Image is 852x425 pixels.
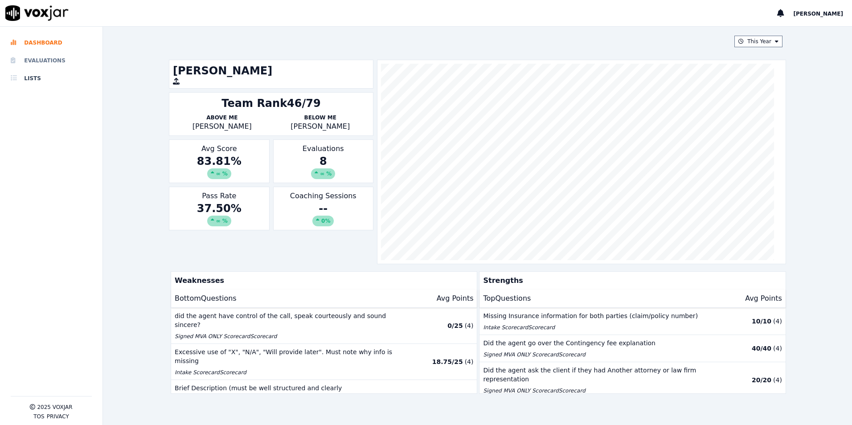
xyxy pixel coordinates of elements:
p: Signed MVA ONLY Scorecard Scorecard [483,387,707,394]
div: -- [277,201,369,226]
p: Signed MVA ONLY Scorecard Scorecard [483,351,707,358]
span: [PERSON_NAME] [793,11,843,17]
a: Lists [11,69,92,87]
div: Avg Score [169,139,269,183]
button: Did the agent go over the Contingency fee explanation Signed MVA ONLY ScorecardScorecard 40/40 (4) [479,335,785,362]
a: Dashboard [11,34,92,52]
p: Signed MVA ONLY Scorecard Scorecard [175,333,399,340]
div: Team Rank 46/79 [221,96,320,110]
p: Did the agent ask the client if they had Another attorney or law firm representation [483,366,707,384]
p: Excessive use of "X", "N/A", "Will provide later". Must note why info is missing [175,347,399,365]
p: 2025 Voxjar [37,404,72,411]
p: Missing Insurance information for both parties (claim/policy number) [483,311,707,320]
div: Pass Rate [169,187,269,230]
button: Privacy [47,413,69,420]
p: 40 / 40 [752,344,771,353]
p: ( 4 ) [773,317,782,326]
p: [PERSON_NAME] [271,121,369,132]
p: 20 / 20 [752,376,771,384]
img: voxjar logo [5,5,69,21]
button: Excessive use of "X", "N/A", "Will provide later". Must note why info is missing Intake Scorecard... [171,344,477,380]
button: Missing Insurance information for both parties (claim/policy number) Intake ScorecardScorecard 10... [479,308,785,335]
div: ∞ % [207,168,231,179]
div: ∞ % [311,168,335,179]
div: 0% [312,216,334,226]
p: Below Me [271,114,369,121]
p: Avg Points [745,293,782,304]
div: 8 [277,154,369,179]
div: 83.81 % [173,154,265,179]
h1: [PERSON_NAME] [173,64,369,78]
p: did the agent have control of the call, speak courteously and sound sincere? [175,311,399,329]
p: [PERSON_NAME] [173,121,271,132]
p: Weaknesses [171,272,473,290]
a: Evaluations [11,52,92,69]
p: Strengths [479,272,782,290]
button: TOS [33,413,44,420]
button: Brief Description (must be well structured and clearly explained)/Proper use of generated AI summ... [171,380,477,416]
p: ( 4 ) [465,321,474,330]
p: Did the agent go over the Contingency fee explanation [483,339,707,347]
p: ( 4 ) [773,344,782,353]
div: Coaching Sessions [273,187,373,230]
p: 10 / 10 [752,317,771,326]
div: ∞ % [207,216,231,226]
p: ( 4 ) [465,357,474,366]
button: This Year [734,36,782,47]
div: Evaluations [273,139,373,183]
p: Intake Scorecard Scorecard [483,324,707,331]
p: 0 / 25 [447,321,463,330]
p: 18.75 / 25 [432,357,463,366]
div: 37.50 % [173,201,265,226]
p: Top Questions [483,293,531,304]
button: [PERSON_NAME] [793,8,852,19]
p: Brief Description (must be well structured and clearly explained)/Proper use of generated AI summary [175,384,399,401]
p: Bottom Questions [175,293,237,304]
p: Above Me [173,114,271,121]
button: Did the agent ask the client if they had Another attorney or law firm representation Signed MVA O... [479,362,785,398]
p: Intake Scorecard Scorecard [175,369,399,376]
p: Avg Points [437,293,474,304]
p: ( 4 ) [773,376,782,384]
button: did the agent have control of the call, speak courteously and sound sincere? Signed MVA ONLY Scor... [171,308,477,344]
